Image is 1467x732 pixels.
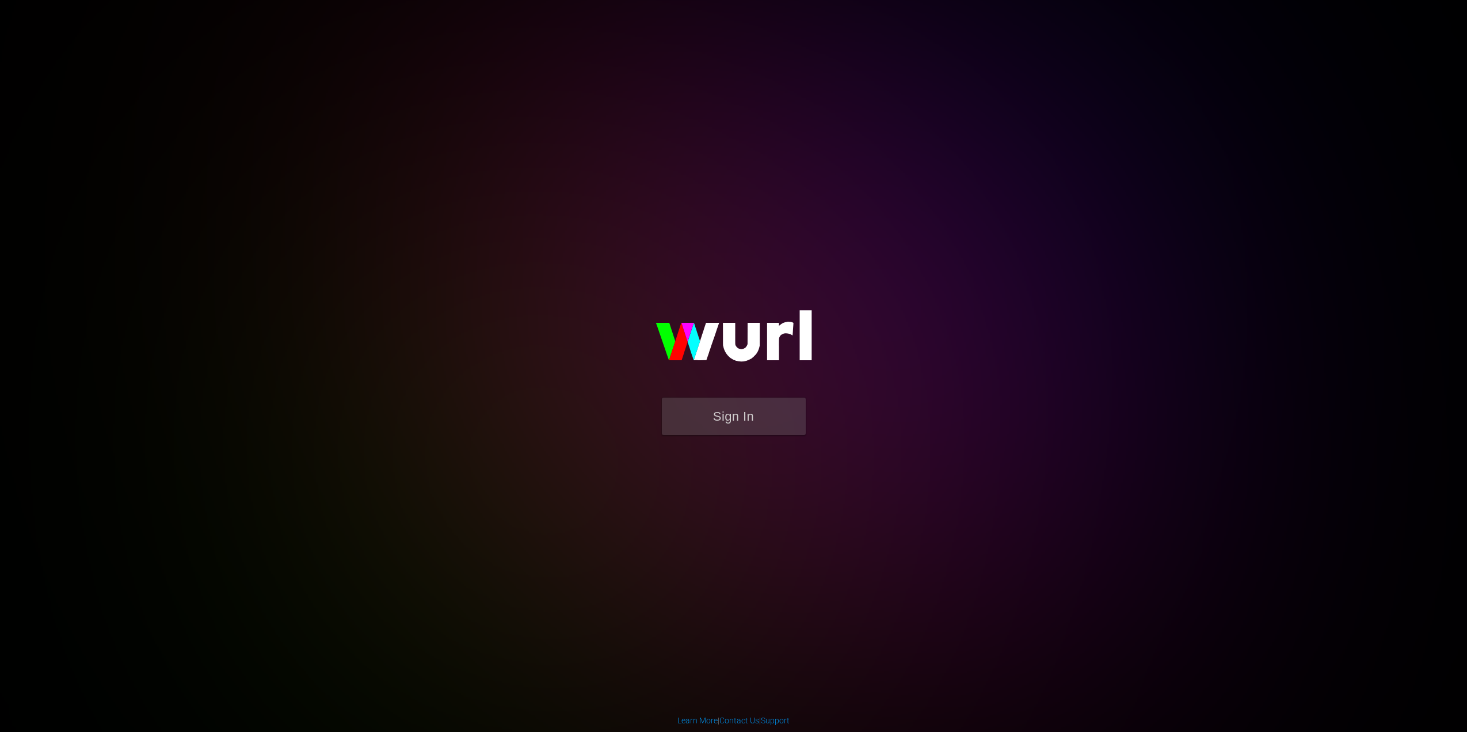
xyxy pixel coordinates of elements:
button: Sign In [662,398,806,435]
img: wurl-logo-on-black-223613ac3d8ba8fe6dc639794a292ebdb59501304c7dfd60c99c58986ef67473.svg [619,285,849,397]
a: Contact Us [719,716,759,725]
a: Support [761,716,790,725]
div: | | [677,715,790,726]
a: Learn More [677,716,718,725]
